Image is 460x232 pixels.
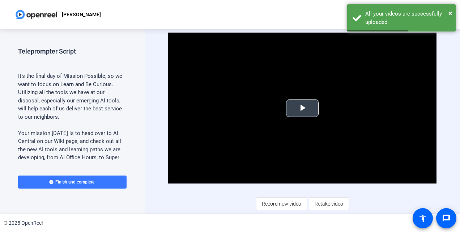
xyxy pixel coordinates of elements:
div: All your videos are successfully uploaded. [365,10,450,26]
button: Finish and complete [18,176,127,189]
span: Finish and complete [55,179,94,185]
p: Your mission [DATE] is to head over to AI Central on our Wiki page, and check out all the new AI ... [18,129,127,186]
span: × [448,9,452,17]
button: Retake video [309,197,349,210]
div: Teleprompter Script [18,47,76,56]
span: Retake video [315,197,343,211]
span: Record new video [262,197,301,211]
div: © 2025 OpenReel [4,219,43,227]
p: It’s the final day of Mission Possible, so we want to focus on Learn and Be Curious. Utilizing al... [18,72,127,121]
mat-icon: message [442,214,451,223]
mat-icon: accessibility [418,214,427,223]
button: Close [448,8,452,18]
p: [PERSON_NAME] [62,10,101,19]
button: Record new video [256,197,307,210]
button: Play Video [286,99,319,117]
div: Video Player [168,33,436,184]
img: OpenReel logo [14,7,58,22]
